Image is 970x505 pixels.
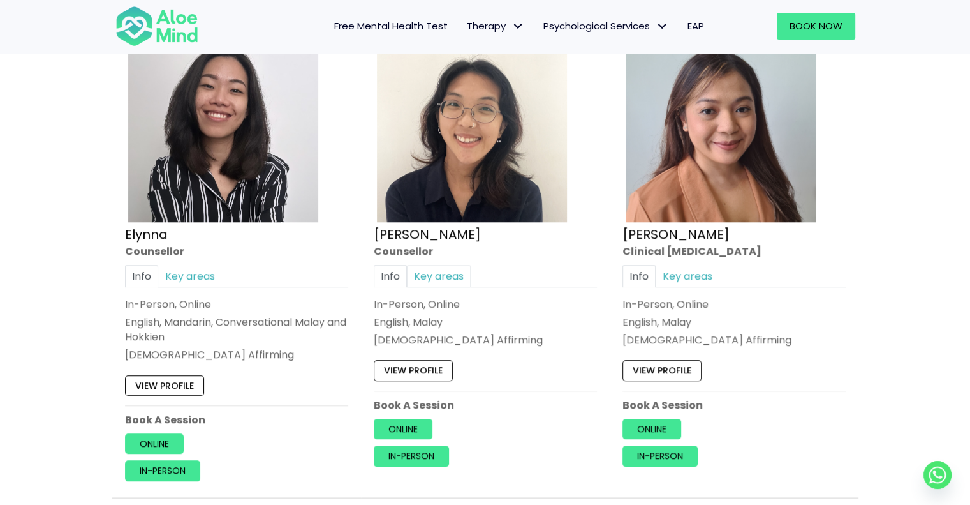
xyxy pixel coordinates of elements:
[158,265,222,287] a: Key areas
[374,333,597,347] div: [DEMOGRAPHIC_DATA] Affirming
[622,315,846,329] p: English, Malay
[622,297,846,312] div: In-Person, Online
[622,265,656,287] a: Info
[125,315,348,344] p: English, Mandarin, Conversational Malay and Hokkien
[790,19,842,33] span: Book Now
[374,265,407,287] a: Info
[325,13,457,40] a: Free Mental Health Test
[622,398,846,412] p: Book A Session
[125,347,348,362] div: [DEMOGRAPHIC_DATA] Affirming
[687,19,704,33] span: EAP
[457,13,534,40] a: TherapyTherapy: submenu
[125,297,348,312] div: In-Person, Online
[125,433,184,454] a: Online
[374,225,481,243] a: [PERSON_NAME]
[653,17,672,36] span: Psychological Services: submenu
[374,446,449,466] a: In-person
[467,19,524,33] span: Therapy
[125,460,200,481] a: In-person
[374,360,453,381] a: View profile
[377,32,567,222] img: Emelyne Counsellor
[374,297,597,312] div: In-Person, Online
[678,13,714,40] a: EAP
[622,244,846,259] div: Clinical [MEDICAL_DATA]
[215,13,714,40] nav: Menu
[125,375,204,396] a: View profile
[777,13,855,40] a: Book Now
[534,13,678,40] a: Psychological ServicesPsychological Services: submenu
[923,461,952,489] a: Whatsapp
[115,5,198,47] img: Aloe mind Logo
[622,446,698,466] a: In-person
[543,19,668,33] span: Psychological Services
[656,265,719,287] a: Key areas
[125,412,348,427] p: Book A Session
[128,32,318,222] img: Elynna Counsellor
[622,419,681,439] a: Online
[626,32,816,222] img: Hanna Clinical Psychologist
[509,17,527,36] span: Therapy: submenu
[374,315,597,329] p: English, Malay
[374,244,597,259] div: Counsellor
[125,265,158,287] a: Info
[407,265,471,287] a: Key areas
[622,225,730,243] a: [PERSON_NAME]
[334,19,448,33] span: Free Mental Health Test
[374,398,597,412] p: Book A Session
[622,360,702,381] a: View profile
[622,333,846,347] div: [DEMOGRAPHIC_DATA] Affirming
[374,419,432,439] a: Online
[125,244,348,259] div: Counsellor
[125,225,168,243] a: Elynna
